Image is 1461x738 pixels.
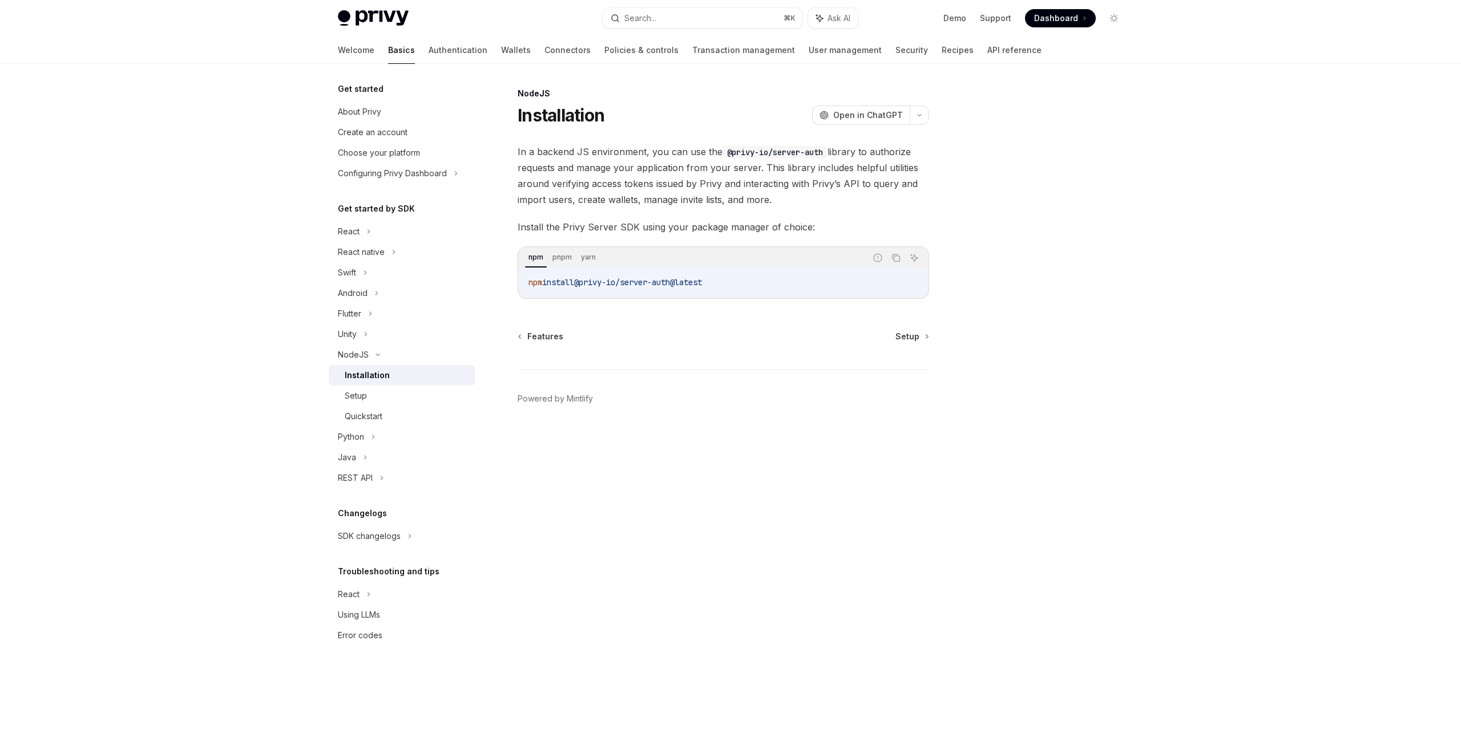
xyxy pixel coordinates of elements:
div: React [338,587,360,601]
div: Installation [345,368,390,382]
a: User management [809,37,882,64]
span: @privy-io/server-auth@latest [574,277,702,287]
a: Recipes [942,37,974,64]
img: light logo [338,10,409,26]
button: Report incorrect code [870,250,885,265]
div: Flutter [338,307,361,321]
span: Features [527,331,563,342]
code: @privy-io/server-auth [723,146,828,159]
a: Connectors [544,37,591,64]
button: Ask AI [808,8,858,29]
span: Dashboard [1034,13,1078,24]
span: Open in ChatGPT [833,110,903,121]
a: Installation [329,365,475,386]
a: Transaction management [692,37,795,64]
div: About Privy [338,105,381,119]
div: NodeJS [338,348,369,362]
a: Welcome [338,37,374,64]
span: In a backend JS environment, you can use the library to authorize requests and manage your applic... [518,144,929,208]
span: install [542,277,574,287]
div: Python [338,430,364,444]
div: Create an account [338,125,407,139]
a: API reference [987,37,1042,64]
a: Create an account [329,122,475,143]
h5: Troubleshooting and tips [338,565,439,578]
div: Configuring Privy Dashboard [338,167,447,180]
button: Toggle dark mode [1105,9,1123,27]
span: Install the Privy Server SDK using your package manager of choice: [518,219,929,235]
h5: Changelogs [338,506,387,520]
a: Wallets [501,37,531,64]
div: npm [525,250,547,264]
a: Basics [388,37,415,64]
h1: Installation [518,105,604,125]
div: Quickstart [345,409,382,423]
div: pnpm [549,250,575,264]
a: Choose your platform [329,143,475,163]
a: Support [980,13,1011,24]
a: Error codes [329,625,475,646]
div: Setup [345,389,367,403]
div: REST API [338,471,373,485]
div: Using LLMs [338,608,380,622]
button: Search...⌘K [603,8,802,29]
div: React native [338,245,385,259]
span: Ask AI [828,13,850,24]
div: Swift [338,266,356,279]
div: Android [338,286,368,300]
div: SDK changelogs [338,529,401,543]
a: Features [519,331,563,342]
span: ⌘ K [784,14,796,23]
div: React [338,225,360,238]
a: Policies & controls [604,37,679,64]
a: Authentication [429,37,487,64]
span: Setup [895,331,919,342]
div: NodeJS [518,88,929,99]
a: Demo [943,13,966,24]
a: Powered by Mintlify [518,393,593,404]
h5: Get started [338,82,384,96]
a: Using LLMs [329,605,475,625]
div: yarn [578,250,599,264]
h5: Get started by SDK [338,202,415,216]
div: Choose your platform [338,146,420,160]
a: Quickstart [329,406,475,427]
a: Setup [329,386,475,406]
button: Open in ChatGPT [812,106,910,125]
a: Dashboard [1025,9,1096,27]
div: Unity [338,327,357,341]
div: Search... [624,11,656,25]
div: Java [338,451,356,464]
div: Error codes [338,628,382,642]
button: Ask AI [907,250,922,265]
button: Copy the contents from the code block [889,250,903,265]
a: Setup [895,331,928,342]
a: Security [895,37,928,64]
span: npm [528,277,542,287]
a: About Privy [329,102,475,122]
